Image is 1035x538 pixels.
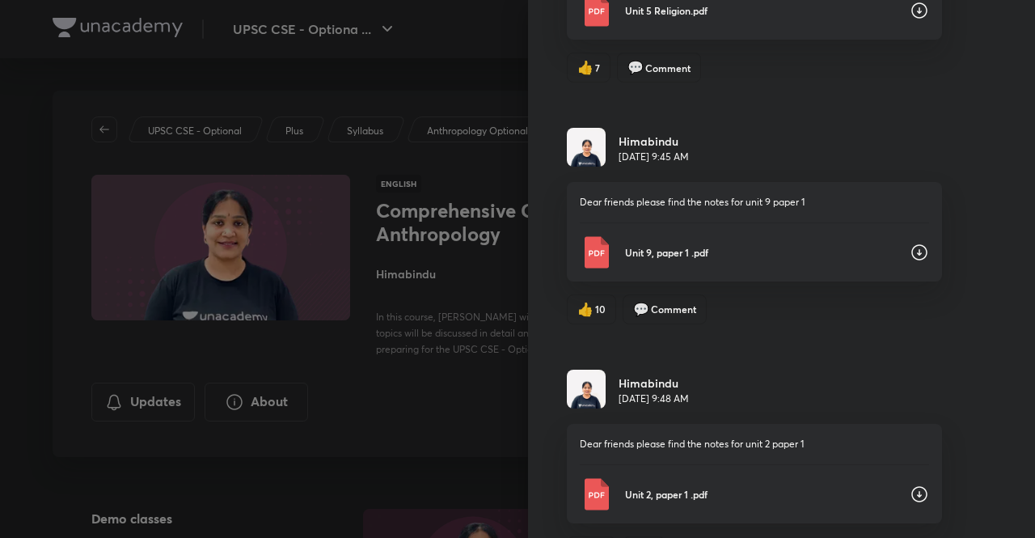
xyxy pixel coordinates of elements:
[619,392,689,406] p: [DATE] 9:48 AM
[619,375,678,392] h6: Himabindu
[595,302,606,316] span: 10
[625,245,897,260] p: Unit 9, paper 1 .pdf
[577,302,594,316] span: like
[567,370,606,409] img: Avatar
[580,437,929,451] p: Dear friends please find the notes for unit 2 paper 1
[580,236,612,269] img: Pdf
[645,61,691,75] span: Comment
[627,60,644,74] span: comment
[567,128,606,167] img: Avatar
[595,61,600,75] span: 7
[625,3,897,18] p: Unit 5 Religion.pdf
[580,478,612,510] img: Pdf
[633,302,649,316] span: comment
[651,302,696,316] span: Comment
[580,195,929,210] p: Dear friends please find the notes for unit 9 paper 1
[619,150,689,164] p: [DATE] 9:45 AM
[619,133,678,150] h6: Himabindu
[577,60,594,74] span: like
[625,487,897,502] p: Unit 2, paper 1 .pdf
